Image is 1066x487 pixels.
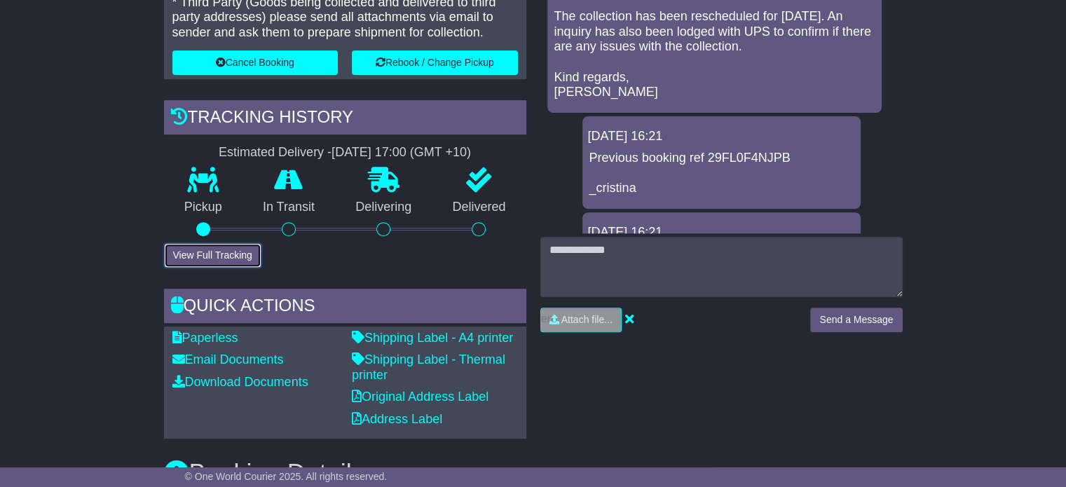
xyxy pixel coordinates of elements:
button: Rebook / Change Pickup [352,50,518,75]
a: Shipping Label - A4 printer [352,331,513,345]
div: [DATE] 16:21 [588,129,855,144]
a: Shipping Label - Thermal printer [352,352,505,382]
div: Tracking history [164,100,526,138]
a: Address Label [352,412,442,426]
p: Delivered [432,200,526,215]
div: Quick Actions [164,289,526,327]
button: Send a Message [810,308,902,332]
div: [DATE] 16:21 [588,225,855,240]
p: Pickup [164,200,242,215]
a: Original Address Label [352,390,488,404]
p: Previous booking ref 29FL0F4NJPB _cristina [589,151,854,196]
div: [DATE] 17:00 (GMT +10) [332,145,471,160]
button: View Full Tracking [164,243,261,268]
p: In Transit [242,200,335,215]
button: Cancel Booking [172,50,339,75]
span: © One World Courier 2025. All rights reserved. [185,471,388,482]
a: Paperless [172,331,238,345]
a: Download Documents [172,375,308,389]
a: Email Documents [172,352,284,366]
p: Delivering [335,200,432,215]
div: Estimated Delivery - [164,145,526,160]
